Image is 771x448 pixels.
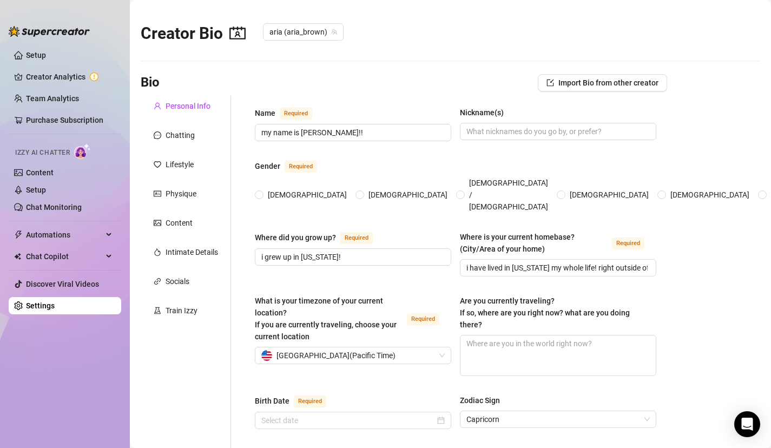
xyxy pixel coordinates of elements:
span: [DEMOGRAPHIC_DATA] [666,189,754,201]
span: Are you currently traveling? If so, where are you right now? what are you doing there? [460,297,630,329]
div: Where did you grow up? [255,232,336,243]
span: team [331,29,338,35]
div: Content [166,217,193,229]
input: Nickname(s) [466,126,648,137]
span: [DEMOGRAPHIC_DATA] [364,189,452,201]
span: Izzy AI Chatter [15,148,70,158]
img: us [261,350,272,361]
span: Required [612,238,644,249]
a: Purchase Subscription [26,111,113,129]
div: Chatting [166,129,195,141]
a: Team Analytics [26,94,79,103]
label: Nickname(s) [460,107,511,118]
a: Creator Analytics exclamation-circle [26,68,113,85]
img: Chat Copilot [14,253,21,260]
span: contacts [229,25,246,41]
div: Nickname(s) [460,107,504,118]
label: Where is your current homebase? (City/Area of your home) [460,231,656,255]
div: Physique [166,188,196,200]
span: Required [407,313,439,325]
span: Required [340,232,373,244]
input: Where did you grow up? [261,251,443,263]
span: user [154,102,161,110]
a: Settings [26,301,55,310]
input: Birth Date [261,414,435,426]
span: Capricorn [466,411,650,427]
label: Birth Date [255,394,338,407]
span: [DEMOGRAPHIC_DATA] [263,189,351,201]
button: Import Bio from other creator [538,74,667,91]
img: AI Chatter [74,143,91,159]
div: Lifestyle [166,159,194,170]
span: Required [280,108,312,120]
span: What is your timezone of your current location? If you are currently traveling, choose your curre... [255,297,397,341]
span: fire [154,248,161,256]
span: heart [154,161,161,168]
div: Gender [255,160,280,172]
span: idcard [154,190,161,197]
a: Chat Monitoring [26,203,82,212]
span: aria (aria_brown) [269,24,337,40]
a: Setup [26,51,46,60]
div: Socials [166,275,189,287]
span: [DEMOGRAPHIC_DATA] / [DEMOGRAPHIC_DATA] [465,177,552,213]
span: Import Bio from other creator [558,78,658,87]
label: Zodiac Sign [460,394,508,406]
span: [GEOGRAPHIC_DATA] ( Pacific Time ) [276,347,396,364]
label: Name [255,107,324,120]
span: experiment [154,307,161,314]
div: Personal Info [166,100,210,112]
span: message [154,131,161,139]
div: Zodiac Sign [460,394,500,406]
a: Discover Viral Videos [26,280,99,288]
span: Chat Copilot [26,248,103,265]
h2: Creator Bio [141,23,246,44]
h3: Bio [141,74,160,91]
img: logo-BBDzfeDw.svg [9,26,90,37]
div: Birth Date [255,395,289,407]
div: Where is your current homebase? (City/Area of your home) [460,231,608,255]
div: Train Izzy [166,305,197,317]
input: Name [261,127,443,139]
span: Automations [26,226,103,243]
span: Required [285,161,317,173]
input: Where is your current homebase? (City/Area of your home) [466,262,648,274]
span: [DEMOGRAPHIC_DATA] [565,189,653,201]
label: Gender [255,160,329,173]
span: picture [154,219,161,227]
div: Name [255,107,275,119]
span: link [154,278,161,285]
span: Required [294,396,326,407]
div: Intimate Details [166,246,218,258]
div: Open Intercom Messenger [734,411,760,437]
a: Setup [26,186,46,194]
a: Content [26,168,54,177]
span: import [546,79,554,87]
span: thunderbolt [14,230,23,239]
label: Where did you grow up? [255,231,385,244]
